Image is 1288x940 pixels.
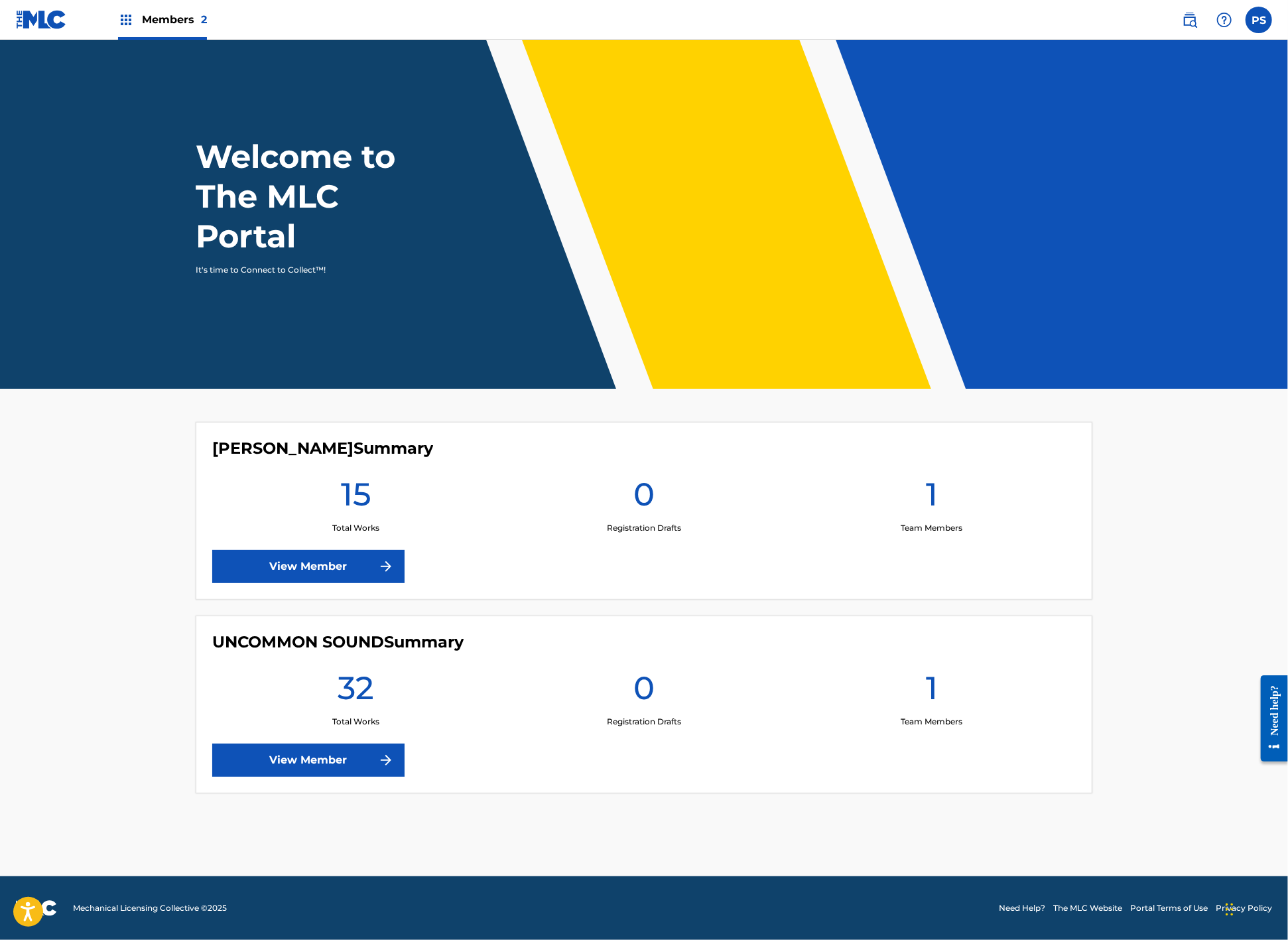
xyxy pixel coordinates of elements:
[1177,7,1203,33] a: Public Search
[341,474,371,522] h1: 15
[196,264,426,276] p: It's time to Connect to Collect™!
[16,10,67,29] img: MLC Logo
[1053,902,1122,914] a: The MLC Website
[1216,902,1272,914] a: Privacy Policy
[212,744,405,777] a: View Member
[378,559,394,574] img: f7272a7cc735f4ea7f67.svg
[142,12,207,27] span: Members
[212,632,464,652] h4: UNCOMMON SOUND
[201,13,207,26] span: 2
[332,716,379,728] p: Total Works
[338,668,374,716] h1: 32
[73,902,227,914] span: Mechanical Licensing Collective © 2025
[999,902,1045,914] a: Need Help?
[1130,902,1208,914] a: Portal Terms of Use
[1182,12,1198,28] img: search
[212,550,405,583] a: View Member
[1222,876,1288,940] iframe: Chat Widget
[1252,663,1288,773] iframe: Resource Center
[1226,890,1234,929] div: Drag
[1211,7,1238,33] div: Help
[607,716,681,728] p: Registration Drafts
[633,474,655,522] h1: 0
[1216,12,1232,28] img: help
[16,900,57,916] img: logo
[212,438,433,458] h4: PATRICK SASSO
[118,12,134,28] img: Top Rightsholders
[901,716,962,728] p: Team Members
[901,522,962,534] p: Team Members
[633,668,655,716] h1: 0
[607,522,681,534] p: Registration Drafts
[196,137,444,256] h1: Welcome to The MLC Portal
[378,752,394,768] img: f7272a7cc735f4ea7f67.svg
[332,522,379,534] p: Total Works
[1246,7,1272,33] div: User Menu
[926,668,938,716] h1: 1
[926,474,938,522] h1: 1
